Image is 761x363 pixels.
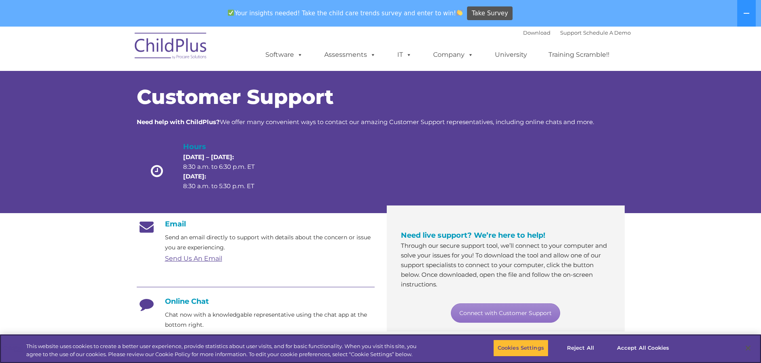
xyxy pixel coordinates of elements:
[316,47,384,63] a: Assessments
[165,232,375,253] p: Send an email directly to support with details about the concern or issue you are experiencing.
[389,47,420,63] a: IT
[183,172,206,180] strong: [DATE]:
[257,47,311,63] a: Software
[613,340,673,357] button: Accept All Cookies
[401,231,545,240] span: Need live support? We’re here to help!
[228,10,234,16] img: ✅
[137,220,375,228] h4: Email
[493,340,548,357] button: Cookies Settings
[457,10,463,16] img: 👏
[739,339,757,357] button: Close
[583,29,631,36] a: Schedule A Demo
[26,342,419,358] div: This website uses cookies to create a better user experience, provide statistics about user visit...
[183,152,269,191] p: 8:30 a.m. to 6:30 p.m. ET 8:30 a.m. to 5:30 p.m. ET
[523,29,550,36] a: Download
[451,303,560,323] a: Connect with Customer Support
[165,310,375,330] p: Chat now with a knowledgable representative using the chat app at the bottom right.
[401,241,611,289] p: Through our secure support tool, we’ll connect to your computer and solve your issues for you! To...
[137,85,334,109] span: Customer Support
[131,27,211,67] img: ChildPlus by Procare Solutions
[540,47,617,63] a: Training Scramble!!
[225,5,466,21] span: Your insights needed! Take the child care trends survey and enter to win!
[472,6,508,21] span: Take Survey
[560,29,582,36] a: Support
[137,297,375,306] h4: Online Chat
[523,29,631,36] font: |
[137,118,594,126] span: We offer many convenient ways to contact our amazing Customer Support representatives, including ...
[165,255,222,262] a: Send Us An Email
[183,153,234,161] strong: [DATE] – [DATE]:
[137,118,220,126] strong: Need help with ChildPlus?
[487,47,535,63] a: University
[425,47,482,63] a: Company
[183,141,269,152] h4: Hours
[555,340,606,357] button: Reject All
[467,6,513,21] a: Take Survey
